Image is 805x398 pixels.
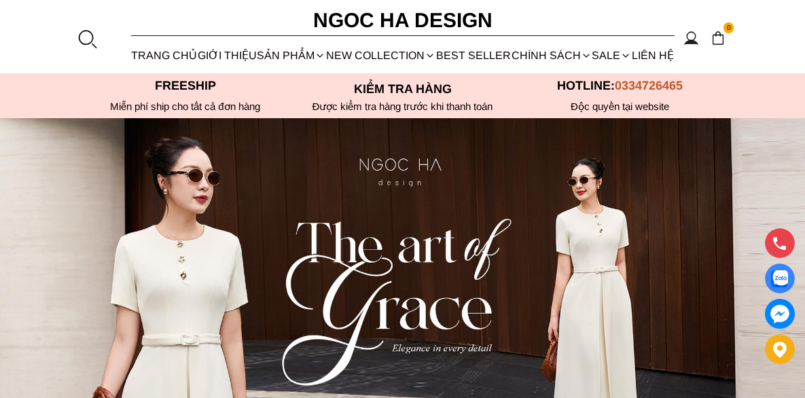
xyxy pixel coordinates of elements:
h6: Độc quyền tại website [512,101,729,113]
p: Được kiểm tra hàng trước khi thanh toán [294,101,512,113]
span: 0 [723,22,734,33]
a: BEST SELLER [436,37,512,73]
img: img-CART-ICON-ksit0nf1 [711,31,726,46]
div: Miễn phí ship cho tất cả đơn hàng [77,101,294,113]
a: messenger [765,299,795,329]
a: NEW COLLECTION [326,37,436,73]
font: Kiểm tra hàng [354,82,452,96]
p: Hotline: [512,79,729,93]
a: SALE [592,37,632,73]
a: LIÊN HỆ [632,37,675,73]
a: TRANG CHỦ [131,37,198,73]
img: Display image [771,270,788,287]
p: Freeship [77,79,294,93]
div: SẢN PHẨM [257,37,326,73]
div: Chính sách [511,37,592,73]
a: GIỚI THIỆU [197,37,257,73]
a: Ngoc Ha Design [267,4,539,37]
span: 0334726465 [615,79,683,92]
a: Display image [765,264,795,293]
